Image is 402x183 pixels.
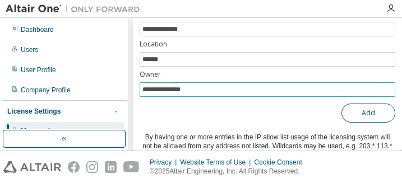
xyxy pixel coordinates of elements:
label: Location [140,40,395,49]
div: User Profile [21,65,56,74]
img: instagram.svg [86,161,98,173]
p: © 2025 Altair Engineering, Inc. All Rights Reserved. [150,167,309,176]
div: Cookie Consent [254,158,308,167]
div: Privacy [150,158,180,167]
div: License Settings [7,107,61,116]
img: Altair One [6,3,146,15]
img: facebook.svg [68,161,80,173]
div: Managed [21,126,50,135]
div: Company Profile [21,86,71,95]
button: Add [341,104,395,123]
div: By having one or more entries in the IP allow list usage of the licensing system will not be allo... [140,133,395,151]
label: Owner [140,70,395,79]
div: Users [21,45,38,54]
img: youtube.svg [123,161,140,173]
img: altair_logo.svg [3,161,61,173]
img: linkedin.svg [105,161,117,173]
div: Dashboard [21,25,54,34]
div: Website Terms of Use [180,158,254,167]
